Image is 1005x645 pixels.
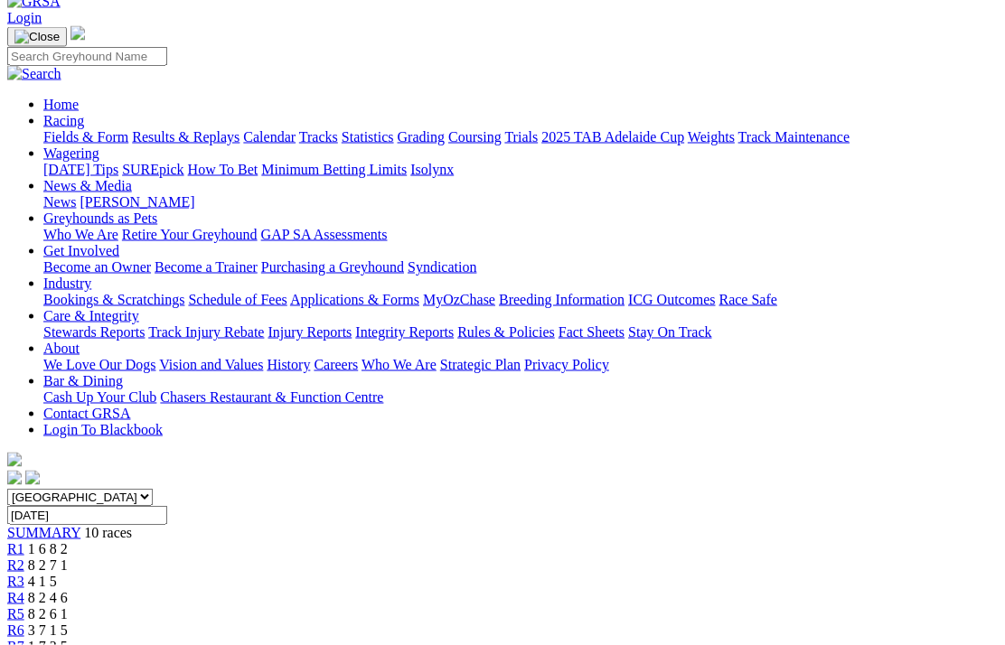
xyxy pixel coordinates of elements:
a: Care & Integrity [43,308,139,323]
div: Greyhounds as Pets [43,227,998,243]
a: Rules & Policies [457,324,555,340]
div: Racing [43,129,998,145]
span: 10 races [84,525,132,540]
a: SUREpick [122,162,183,177]
a: Trials [504,129,538,145]
a: Schedule of Fees [188,292,286,307]
a: Greyhounds as Pets [43,210,157,226]
a: [DATE] Tips [43,162,118,177]
a: Isolynx [410,162,454,177]
a: Race Safe [719,292,776,307]
div: About [43,357,998,373]
img: facebook.svg [7,471,22,485]
a: Strategic Plan [440,357,521,372]
a: Bar & Dining [43,373,123,388]
a: Injury Reports [268,324,352,340]
img: logo-grsa-white.png [7,453,22,467]
a: Minimum Betting Limits [261,162,407,177]
a: Industry [43,276,91,291]
a: Home [43,97,79,112]
a: Grading [398,129,445,145]
a: Results & Replays [132,129,240,145]
a: Wagering [43,145,99,161]
a: News & Media [43,178,132,193]
a: Applications & Forms [290,292,419,307]
a: History [267,357,310,372]
div: Industry [43,292,998,308]
a: Stewards Reports [43,324,145,340]
a: R3 [7,574,24,589]
a: R6 [7,622,24,638]
a: Contact GRSA [43,406,130,421]
a: Coursing [448,129,502,145]
a: [PERSON_NAME] [80,194,194,210]
a: Integrity Reports [355,324,454,340]
a: Bookings & Scratchings [43,292,184,307]
a: Careers [314,357,358,372]
a: MyOzChase [423,292,495,307]
a: Racing [43,113,84,128]
a: Stay On Track [628,324,711,340]
a: Login To Blackbook [43,422,163,437]
a: R4 [7,590,24,605]
a: R2 [7,557,24,573]
a: Breeding Information [499,292,625,307]
a: Fact Sheets [559,324,625,340]
span: 4 1 5 [28,574,57,589]
a: GAP SA Assessments [261,227,388,242]
img: logo-grsa-white.png [70,26,85,41]
a: About [43,341,80,356]
a: R1 [7,541,24,556]
a: Track Injury Rebate [148,324,264,340]
span: 8 2 7 1 [28,557,68,573]
img: Search [7,66,61,82]
a: Retire Your Greyhound [122,227,258,242]
span: 3 7 1 5 [28,622,68,638]
a: ICG Outcomes [628,292,715,307]
div: Bar & Dining [43,389,998,406]
a: Get Involved [43,243,119,258]
a: 2025 TAB Adelaide Cup [541,129,684,145]
a: Login [7,10,42,25]
div: Care & Integrity [43,324,998,341]
a: Track Maintenance [738,129,850,145]
a: Purchasing a Greyhound [261,259,404,275]
div: Get Involved [43,259,998,276]
a: Syndication [408,259,476,275]
a: Become an Owner [43,259,151,275]
a: R5 [7,606,24,622]
a: We Love Our Dogs [43,357,155,372]
a: How To Bet [188,162,258,177]
span: 8 2 6 1 [28,606,68,622]
div: News & Media [43,194,998,210]
a: Calendar [243,129,296,145]
a: Fields & Form [43,129,128,145]
span: 8 2 4 6 [28,590,68,605]
a: Statistics [342,129,394,145]
img: Close [14,30,60,44]
a: Privacy Policy [524,357,609,372]
a: SUMMARY [7,525,80,540]
a: Become a Trainer [155,259,258,275]
a: Tracks [299,129,338,145]
a: Who We Are [43,227,118,242]
a: Weights [688,129,735,145]
img: twitter.svg [25,471,40,485]
a: Cash Up Your Club [43,389,156,405]
input: Search [7,47,167,66]
button: Toggle navigation [7,27,67,47]
a: Who We Are [362,357,437,372]
a: News [43,194,76,210]
span: 1 6 8 2 [28,541,68,556]
a: Chasers Restaurant & Function Centre [160,389,383,405]
div: Wagering [43,162,998,178]
a: Vision and Values [159,357,263,372]
input: Select date [7,506,167,525]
